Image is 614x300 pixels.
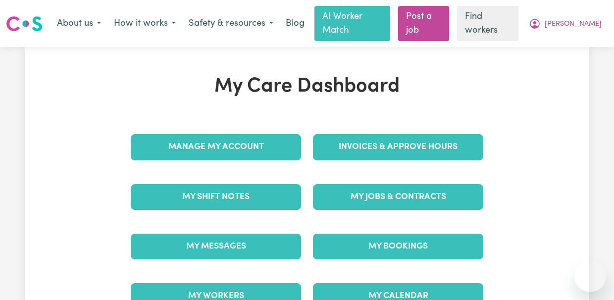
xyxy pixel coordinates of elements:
a: Post a job [398,6,450,41]
button: My Account [522,13,608,34]
a: My Messages [131,234,301,259]
a: AI Worker Match [314,6,390,41]
a: Careseekers logo [6,12,43,35]
a: My Jobs & Contracts [313,184,483,210]
a: My Shift Notes [131,184,301,210]
a: Manage My Account [131,134,301,160]
img: Careseekers logo [6,15,43,33]
button: How it works [107,13,182,34]
iframe: Button to launch messaging window [574,260,606,292]
a: Find workers [457,6,518,41]
a: Invoices & Approve Hours [313,134,483,160]
span: [PERSON_NAME] [545,19,602,30]
button: Safety & resources [182,13,280,34]
a: My Bookings [313,234,483,259]
h1: My Care Dashboard [125,75,489,99]
button: About us [51,13,107,34]
a: Blog [280,13,310,35]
